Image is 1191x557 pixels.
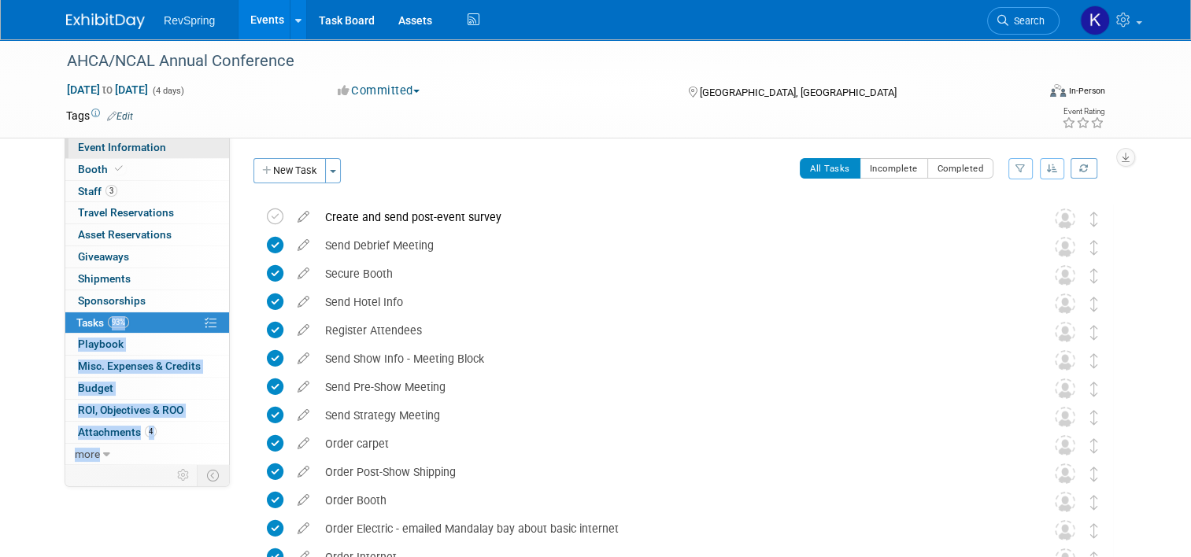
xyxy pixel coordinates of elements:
[1090,410,1098,425] i: Move task
[253,158,326,183] button: New Task
[1090,467,1098,481] i: Move task
[290,380,317,394] a: edit
[290,465,317,479] a: edit
[145,426,157,437] span: 4
[1055,492,1075,512] img: Unassigned
[290,493,317,507] a: edit
[290,267,317,281] a: edit
[290,352,317,366] a: edit
[65,246,229,267] a: Giveaways
[317,459,1023,485] div: Order Post-Show Shipping
[65,202,229,223] a: Travel Reservations
[78,338,124,350] span: Playbook
[66,108,133,124] td: Tags
[1090,382,1098,397] i: Move task
[65,444,229,465] a: more
[317,345,1023,372] div: Send Show Info - Meeting Block
[66,13,145,29] img: ExhibitDay
[800,158,860,179] button: All Tasks
[65,312,229,334] a: Tasks93%
[65,356,229,377] a: Misc. Expenses & Credits
[332,83,426,99] button: Committed
[75,448,100,460] span: more
[317,317,1023,344] div: Register Attendees
[317,402,1023,429] div: Send Strategy Meeting
[1090,353,1098,368] i: Move task
[78,294,146,307] span: Sponsorships
[65,422,229,443] a: Attachments4
[65,268,229,290] a: Shipments
[700,87,897,98] span: [GEOGRAPHIC_DATA], [GEOGRAPHIC_DATA]
[108,316,129,328] span: 93%
[1090,438,1098,453] i: Move task
[105,185,117,197] span: 3
[987,7,1060,35] a: Search
[317,487,1023,514] div: Order Booth
[317,289,1023,315] div: Send Hotel Info
[76,316,129,329] span: Tasks
[317,232,1023,259] div: Send Debrief Meeting
[1055,322,1075,342] img: Unassigned
[290,210,317,224] a: edit
[1080,6,1110,35] img: Kelsey Culver
[1090,240,1098,255] i: Move task
[927,158,994,179] button: Completed
[1090,297,1098,312] i: Move task
[317,374,1023,400] div: Send Pre-Show Meeting
[1071,158,1097,179] a: Refresh
[1008,15,1045,27] span: Search
[65,137,229,158] a: Event Information
[1055,350,1075,371] img: Unassigned
[78,360,201,372] span: Misc. Expenses & Credits
[1090,212,1098,227] i: Move task
[78,382,113,394] span: Budget
[1055,520,1075,540] img: Unassigned
[151,86,184,96] span: (4 days)
[78,250,129,263] span: Giveaways
[78,185,117,197] span: Staff
[78,426,157,438] span: Attachments
[198,465,230,485] td: Toggle Event Tabs
[78,228,172,241] span: Asset Reservations
[65,290,229,312] a: Sponsorships
[317,515,1023,542] div: Order Electric - emailed Mandalay bay about basic internet
[78,272,131,285] span: Shipments
[860,158,928,179] button: Incomplete
[65,224,229,245] a: Asset Reservations
[317,430,1023,457] div: Order carpet
[290,238,317,253] a: edit
[65,181,229,202] a: Staff3
[1090,495,1098,510] i: Move task
[1055,378,1075,399] img: Unassigned
[61,47,1017,76] div: AHCA/NCAL Annual Conference
[1055,407,1075,427] img: Unassigned
[1055,463,1075,484] img: Unassigned
[317,204,1023,231] div: Create and send post-event survey
[66,83,149,97] span: [DATE] [DATE]
[1090,523,1098,538] i: Move task
[65,334,229,355] a: Playbook
[290,437,317,451] a: edit
[290,323,317,338] a: edit
[78,206,174,219] span: Travel Reservations
[1068,85,1105,97] div: In-Person
[1055,293,1075,314] img: Unassigned
[65,400,229,421] a: ROI, Objectives & ROO
[1090,325,1098,340] i: Move task
[1055,265,1075,286] img: Unassigned
[78,163,126,175] span: Booth
[952,82,1105,105] div: Event Format
[100,83,115,96] span: to
[290,295,317,309] a: edit
[78,141,166,153] span: Event Information
[1055,208,1075,229] img: Unassigned
[1055,435,1075,456] img: Unassigned
[1050,84,1066,97] img: Format-Inperson.png
[1090,268,1098,283] i: Move task
[164,14,215,27] span: RevSpring
[290,408,317,422] a: edit
[78,404,183,416] span: ROI, Objectives & ROO
[107,111,133,122] a: Edit
[65,378,229,399] a: Budget
[1062,108,1104,116] div: Event Rating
